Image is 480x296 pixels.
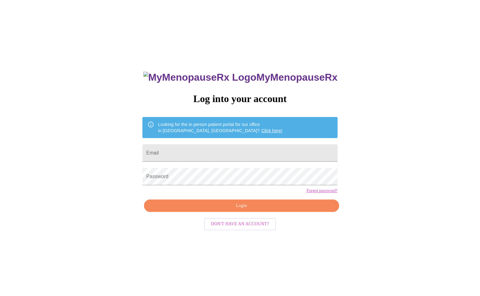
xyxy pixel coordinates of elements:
[261,128,282,133] a: Click here!
[158,119,282,136] div: Looking for the in person patient portal for our office in [GEOGRAPHIC_DATA], [GEOGRAPHIC_DATA]?
[307,188,338,193] a: Forgot password?
[143,72,338,83] h3: MyMenopauseRx
[211,220,269,228] span: Don't have an account?
[151,202,332,210] span: Login
[142,93,337,105] h3: Log into your account
[143,72,256,83] img: MyMenopauseRx Logo
[203,221,277,226] a: Don't have an account?
[144,200,339,212] button: Login
[204,218,276,230] button: Don't have an account?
